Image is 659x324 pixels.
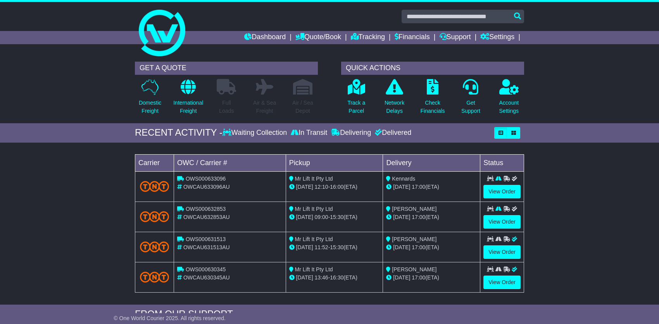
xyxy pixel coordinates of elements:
[461,79,481,119] a: GetSupport
[289,183,380,191] div: - (ETA)
[244,31,286,44] a: Dashboard
[296,244,313,250] span: [DATE]
[295,31,341,44] a: Quote/Book
[186,206,226,212] span: OWS000632853
[135,308,524,320] div: FROM OUR SUPPORT
[347,99,365,115] p: Track a Parcel
[289,243,380,252] div: - (ETA)
[315,274,328,281] span: 13:46
[183,184,230,190] span: OWCAU633096AU
[295,266,333,272] span: Mr Lift It Pty Ltd
[140,181,169,191] img: TNT_Domestic.png
[289,274,380,282] div: - (ETA)
[386,243,477,252] div: (ETA)
[183,244,230,250] span: OWCAU631513AU
[483,245,521,259] a: View Order
[483,215,521,229] a: View Order
[386,274,477,282] div: (ETA)
[140,211,169,222] img: TNT_Domestic.png
[135,127,223,138] div: RECENT ACTIVITY -
[392,176,415,182] span: Kennards
[499,99,519,115] p: Account Settings
[186,176,226,182] span: OWS000633096
[395,31,430,44] a: Financials
[461,99,480,115] p: Get Support
[296,274,313,281] span: [DATE]
[138,79,162,119] a: DomesticFreight
[392,266,436,272] span: [PERSON_NAME]
[183,214,230,220] span: OWCAU632853AU
[412,274,425,281] span: 17:00
[135,62,318,75] div: GET A QUOTE
[296,214,313,220] span: [DATE]
[114,315,226,321] span: © One World Courier 2025. All rights reserved.
[483,185,521,198] a: View Order
[412,214,425,220] span: 17:00
[393,214,410,220] span: [DATE]
[499,79,519,119] a: AccountSettings
[330,214,343,220] span: 15:30
[330,244,343,250] span: 15:30
[173,99,203,115] p: International Freight
[315,244,328,250] span: 11:52
[483,276,521,289] a: View Order
[351,31,385,44] a: Tracking
[386,213,477,221] div: (ETA)
[341,62,524,75] div: QUICK ACTIONS
[296,184,313,190] span: [DATE]
[286,154,383,171] td: Pickup
[139,99,161,115] p: Domestic Freight
[480,154,524,171] td: Status
[440,31,471,44] a: Support
[135,154,174,171] td: Carrier
[253,99,276,115] p: Air & Sea Freight
[393,244,410,250] span: [DATE]
[421,99,445,115] p: Check Financials
[386,183,477,191] div: (ETA)
[347,79,366,119] a: Track aParcel
[289,129,329,137] div: In Transit
[223,129,289,137] div: Waiting Collection
[174,154,286,171] td: OWC / Carrier #
[412,184,425,190] span: 17:00
[315,214,328,220] span: 09:00
[329,129,373,137] div: Delivering
[315,184,328,190] span: 12:10
[289,213,380,221] div: - (ETA)
[373,129,411,137] div: Delivered
[292,99,313,115] p: Air / Sea Depot
[330,184,343,190] span: 16:00
[186,236,226,242] span: OWS000631513
[295,236,333,242] span: Mr Lift It Pty Ltd
[412,244,425,250] span: 17:00
[480,31,514,44] a: Settings
[140,241,169,252] img: TNT_Domestic.png
[384,79,405,119] a: NetworkDelays
[217,99,236,115] p: Full Loads
[420,79,445,119] a: CheckFinancials
[393,274,410,281] span: [DATE]
[295,176,333,182] span: Mr Lift It Pty Ltd
[173,79,204,119] a: InternationalFreight
[385,99,404,115] p: Network Delays
[383,154,480,171] td: Delivery
[330,274,343,281] span: 16:30
[140,272,169,282] img: TNT_Domestic.png
[392,236,436,242] span: [PERSON_NAME]
[393,184,410,190] span: [DATE]
[392,206,436,212] span: [PERSON_NAME]
[186,266,226,272] span: OWS000630345
[183,274,230,281] span: OWCAU630345AU
[295,206,333,212] span: Mr Lift It Pty Ltd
